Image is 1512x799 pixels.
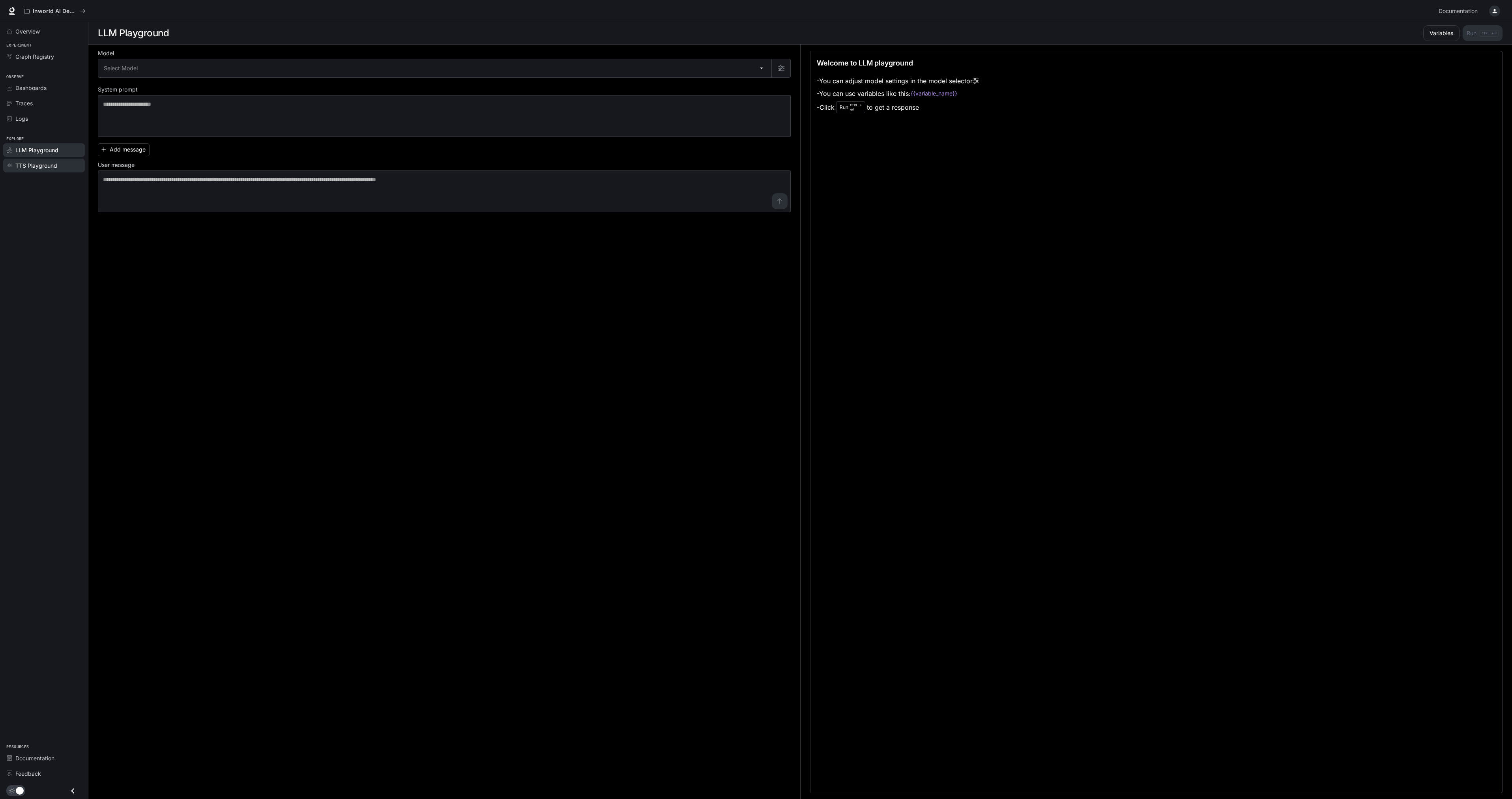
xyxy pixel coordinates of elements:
[850,103,862,107] p: CTRL +
[15,769,41,778] span: Feedback
[98,25,169,41] h1: LLM Playground
[817,75,979,87] li: - You can adjust model settings in the model selector
[850,103,862,112] p: ⏎
[3,24,85,38] a: Overview
[15,146,58,154] span: LLM Playground
[817,87,979,100] li: - You can use variables like this:
[1423,25,1460,41] button: Variables
[15,84,47,92] span: Dashboards
[3,81,85,95] a: Dashboards
[3,767,85,780] a: Feedback
[911,90,957,97] code: {{variable_name}}
[3,112,85,125] a: Logs
[836,101,865,113] div: Run
[3,96,85,110] a: Traces
[98,59,771,77] div: Select Model
[3,159,85,172] a: TTS Playground
[3,143,85,157] a: LLM Playground
[817,100,979,115] li: - Click to get a response
[15,52,54,61] span: Graph Registry
[98,51,114,56] p: Model
[3,751,85,765] a: Documentation
[33,8,77,15] p: Inworld AI Demos
[15,754,54,762] span: Documentation
[817,58,913,68] p: Welcome to LLM playground
[15,27,40,36] span: Overview
[1435,3,1484,19] a: Documentation
[15,99,33,107] span: Traces
[15,114,28,123] span: Logs
[64,783,82,799] button: Close drawer
[15,161,57,170] span: TTS Playground
[98,162,135,168] p: User message
[98,143,150,156] button: Add message
[1439,6,1478,16] span: Documentation
[16,786,24,795] span: Dark mode toggle
[21,3,89,19] button: All workspaces
[104,64,138,72] span: Select Model
[3,50,85,64] a: Graph Registry
[98,87,138,92] p: System prompt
